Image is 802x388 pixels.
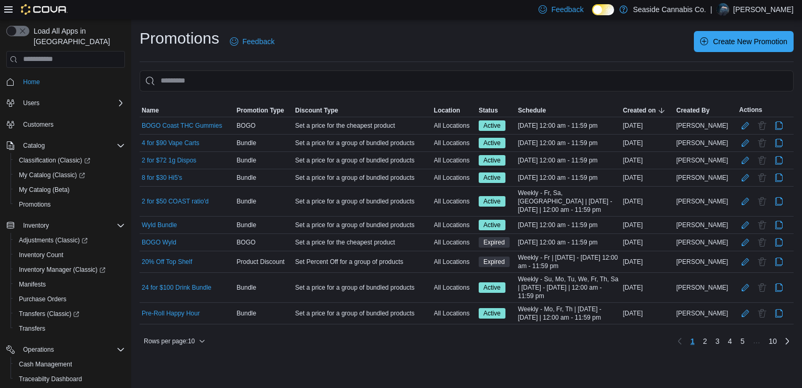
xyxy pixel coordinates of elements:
button: Users [2,96,129,110]
button: Delete Promotion [756,219,768,231]
button: Previous page [673,335,686,348]
div: Set a price for a group of bundled products [293,219,431,231]
button: Discount Type [293,104,431,117]
span: All Locations [434,309,470,318]
span: Actions [739,106,762,114]
span: Operations [23,345,54,354]
span: Inventory Manager (Classic) [15,263,125,276]
div: [DATE] [621,137,674,149]
span: Users [19,97,125,109]
span: Active [483,283,501,292]
span: Promotions [15,198,125,211]
a: Page 5 of 10 [736,333,749,350]
span: [PERSON_NAME] [676,121,728,130]
button: Edit Promotion [739,195,752,208]
button: Delete Promotion [756,195,768,208]
a: My Catalog (Classic) [15,169,89,181]
span: All Locations [434,156,470,165]
a: 2 for $50 COAST ratio'd [142,197,208,206]
span: All Locations [434,221,470,229]
span: Product Discount [237,258,284,266]
div: [DATE] [621,307,674,320]
span: Active [483,309,501,318]
li: Skipping pages 6 to 9 [748,336,764,349]
a: Feedback [226,31,279,52]
span: Active [483,173,501,182]
div: Set a price for a group of bundled products [293,137,431,149]
span: All Locations [434,139,470,147]
button: Operations [2,342,129,357]
button: Edit Promotion [739,119,752,132]
span: Active [479,172,505,183]
div: Ryan Friend [716,3,729,16]
a: 4 for $90 Vape Carts [142,139,199,147]
span: 4 [728,336,732,346]
span: Classification (Classic) [15,154,125,167]
span: Active [479,282,505,293]
span: Promotion Type [237,106,284,115]
span: Users [23,99,39,107]
span: [PERSON_NAME] [676,173,728,182]
span: All Locations [434,197,470,206]
span: [DATE] 12:00 am - 11:59 pm [518,221,598,229]
div: Set a price for a group of bundled products [293,281,431,294]
span: Active [483,220,501,230]
a: Manifests [15,278,50,291]
span: Cash Management [15,358,125,371]
span: Schedule [518,106,546,115]
span: Transfers (Classic) [19,310,79,318]
span: 5 [741,336,745,346]
button: Edit Promotion [739,154,752,167]
a: Home [19,76,44,88]
span: [DATE] 12:00 am - 11:59 pm [518,139,598,147]
span: All Locations [434,121,470,130]
span: [PERSON_NAME] [676,238,728,247]
a: Page 4 of 10 [724,333,736,350]
div: Set a price for a group of bundled products [293,171,431,184]
button: Catalog [19,139,49,152]
button: Delete Promotion [756,307,768,320]
span: 1 [690,336,694,346]
span: Bundle [237,197,256,206]
span: Traceabilty Dashboard [19,375,82,383]
button: Location [432,104,477,117]
button: Promotion Type [235,104,293,117]
span: Active [479,155,505,166]
button: Home [2,74,129,89]
span: Catalog [23,141,45,150]
div: [DATE] [621,195,674,208]
h1: Promotions [140,28,219,49]
span: Inventory Count [15,249,125,261]
button: Rows per page:10 [140,335,209,348]
button: Catalog [2,138,129,153]
span: Manifests [19,280,46,289]
span: Feedback [242,36,275,47]
button: Status [477,104,516,117]
a: Classification (Classic) [10,153,129,168]
p: [PERSON_NAME] [733,3,794,16]
span: Transfers (Classic) [15,308,125,320]
span: Created By [676,106,709,115]
span: My Catalog (Classic) [15,169,125,181]
span: [DATE] 12:00 am - 11:59 pm [518,173,598,182]
button: Edit Promotion [739,219,752,231]
span: All Locations [434,238,470,247]
a: Adjustments (Classic) [15,234,92,247]
span: Weekly - Mo, Fr, Th | [DATE] - [DATE] | 12:00 am - 11:59 pm [518,305,619,322]
button: Customers [2,117,129,132]
div: Set Percent Off for a group of products [293,256,431,268]
button: Cash Management [10,357,129,372]
a: My Catalog (Classic) [10,168,129,182]
button: Delete Promotion [756,256,768,268]
span: Cash Management [19,360,72,369]
a: Customers [19,118,58,131]
a: 24 for $100 Drink Bundle [142,283,212,292]
a: 20% Off Top Shelf [142,258,192,266]
button: Clone Promotion [773,195,785,208]
button: Edit Promotion [739,236,752,249]
span: Active [483,197,501,206]
span: Dark Mode [592,15,593,16]
input: This is a search bar. As you type, the results lower in the page will automatically filter. [140,70,794,91]
p: Seaside Cannabis Co. [633,3,706,16]
span: Bundle [237,309,256,318]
